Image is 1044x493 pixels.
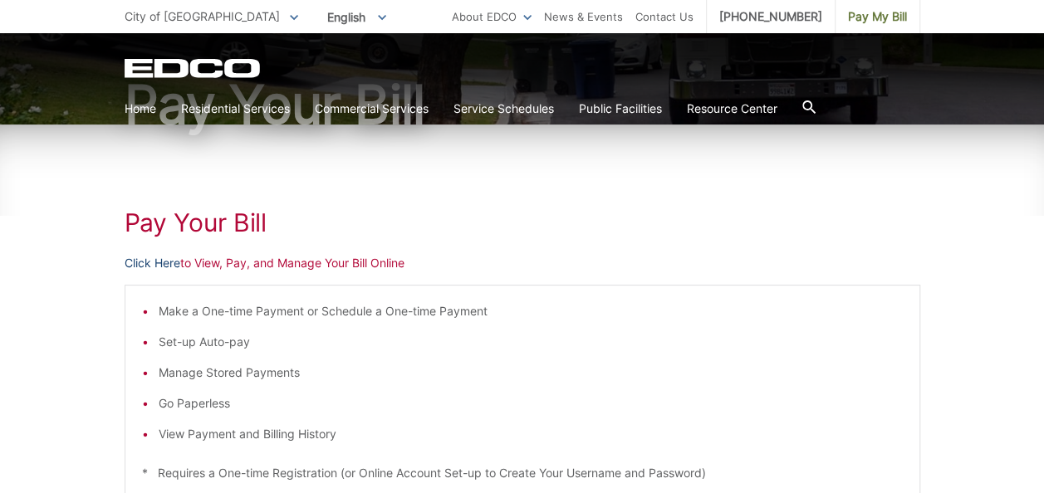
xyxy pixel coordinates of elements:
h1: Pay Your Bill [125,207,920,237]
li: View Payment and Billing History [159,425,903,443]
span: Pay My Bill [848,7,907,26]
a: About EDCO [452,7,532,26]
a: Service Schedules [453,100,554,118]
li: Manage Stored Payments [159,364,903,382]
h1: Pay Your Bill [125,78,920,131]
a: Resource Center [687,100,777,118]
a: Contact Us [635,7,694,26]
li: Make a One-time Payment or Schedule a One-time Payment [159,302,903,320]
li: Go Paperless [159,394,903,412]
a: Click Here [125,254,180,272]
span: English [315,3,399,31]
a: News & Events [544,7,623,26]
a: EDCD logo. Return to the homepage. [125,58,262,78]
p: to View, Pay, and Manage Your Bill Online [125,254,920,272]
a: Public Facilities [579,100,662,118]
a: Residential Services [181,100,290,118]
a: Home [125,100,156,118]
p: * Requires a One-time Registration (or Online Account Set-up to Create Your Username and Password) [142,464,903,482]
a: Commercial Services [315,100,429,118]
span: City of [GEOGRAPHIC_DATA] [125,9,280,23]
li: Set-up Auto-pay [159,333,903,351]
